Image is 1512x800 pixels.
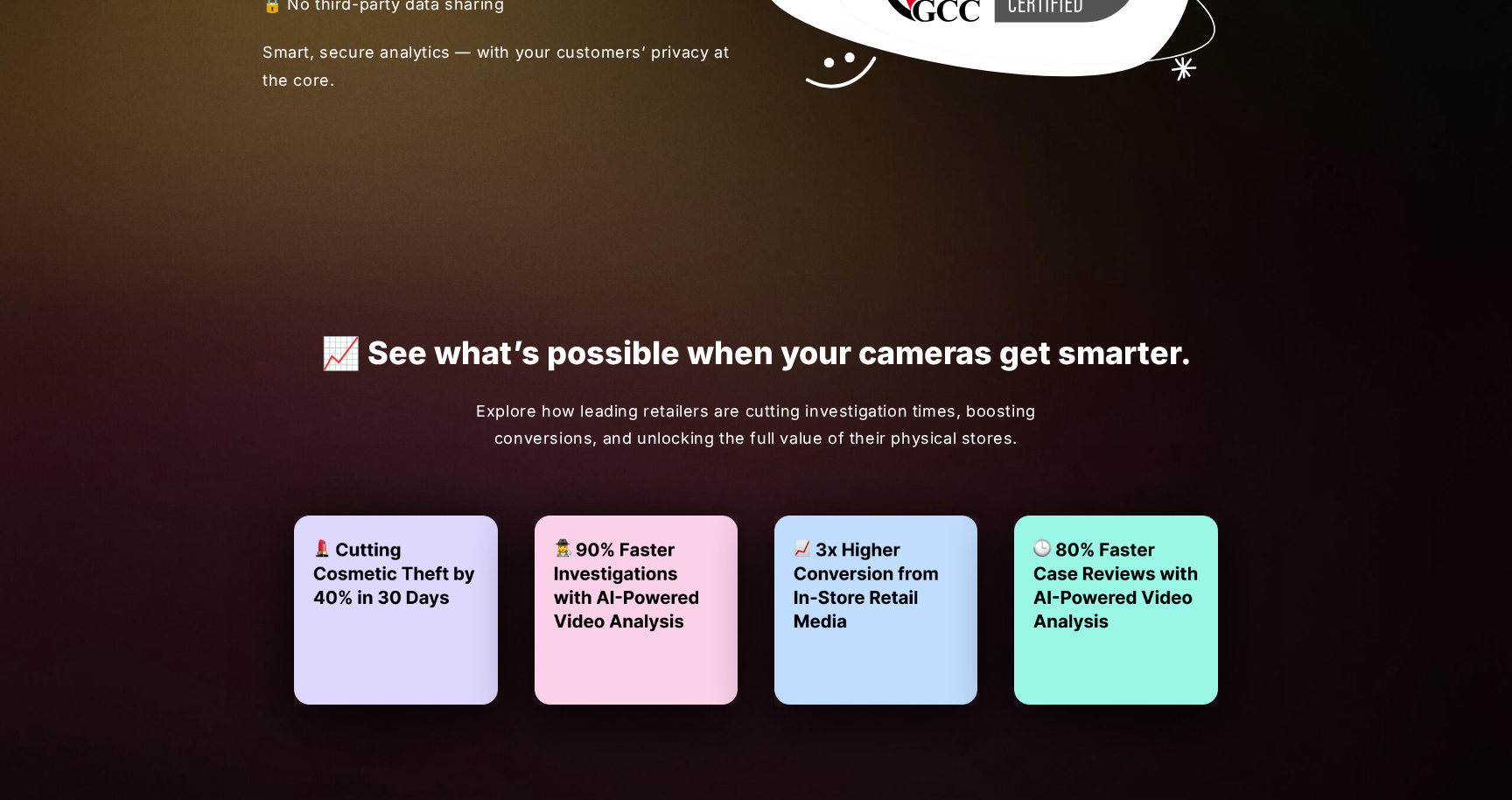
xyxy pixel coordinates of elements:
[535,516,738,705] img: Faster investigations
[262,39,757,94] span: Smart, secure analytics — with your customers’ privacy at the core.
[294,516,497,705] img: Cosmetic theft
[283,335,1228,371] p: 📈 See what’s possible when your cameras get smarter.
[454,397,1058,453] p: Explore how leading retailers are cutting investigation times, boosting conversions, and unlockin...
[774,516,977,705] img: Higher conversions
[1014,516,1217,705] img: Fast AI fuelled case reviews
